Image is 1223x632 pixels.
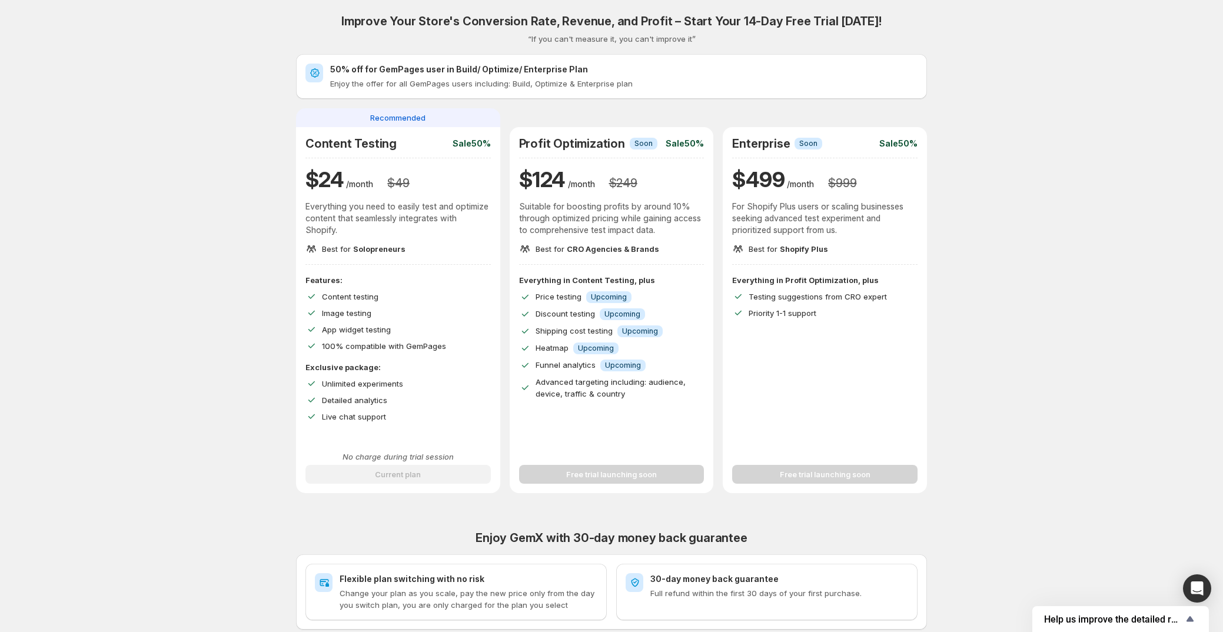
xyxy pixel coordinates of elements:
[322,341,446,351] span: 100% compatible with GemPages
[828,176,856,190] h3: $ 999
[609,176,637,190] h3: $ 249
[330,78,918,89] p: Enjoy the offer for all GemPages users including: Build, Optimize & Enterprise plan
[322,395,387,405] span: Detailed analytics
[1183,574,1211,603] div: Open Intercom Messenger
[536,377,686,398] span: Advanced targeting including: audience, device, traffic & country
[787,178,814,190] p: /month
[370,112,426,124] span: Recommended
[749,292,887,301] span: Testing suggestions from CRO expert
[322,292,378,301] span: Content testing
[732,165,785,194] h1: $ 499
[305,165,344,194] h1: $ 24
[799,139,817,148] span: Soon
[567,244,659,254] span: CRO Agencies & Brands
[1044,614,1183,625] span: Help us improve the detailed report for A/B campaigns
[650,587,908,599] p: Full refund within the first 30 days of your first purchase.
[568,178,595,190] p: /month
[340,573,597,585] h2: Flexible plan switching with no risk
[341,14,882,28] h2: Improve Your Store's Conversion Rate, Revenue, and Profit – Start Your 14-Day Free Trial [DATE]!
[732,274,918,286] p: Everything in Profit Optimization, plus
[732,201,918,236] p: For Shopify Plus users or scaling businesses seeking advanced test experiment and prioritized sup...
[305,361,491,373] p: Exclusive package:
[604,310,640,319] span: Upcoming
[305,201,491,236] p: Everything you need to easily test and optimize content that seamlessly integrates with Shopify.
[322,379,403,388] span: Unlimited experiments
[1044,612,1197,626] button: Show survey - Help us improve the detailed report for A/B campaigns
[749,243,828,255] p: Best for
[322,412,386,421] span: Live chat support
[536,309,595,318] span: Discount testing
[780,244,828,254] span: Shopify Plus
[353,244,406,254] span: Solopreneurs
[305,451,491,463] p: No charge during trial session
[305,274,491,286] p: Features:
[346,178,373,190] p: /month
[322,243,406,255] p: Best for
[528,33,696,45] p: “If you can't measure it, you can't improve it”
[536,360,596,370] span: Funnel analytics
[519,201,704,236] p: Suitable for boosting profits by around 10% through optimized pricing while gaining access to com...
[634,139,653,148] span: Soon
[749,308,816,318] span: Priority 1-1 support
[622,327,658,336] span: Upcoming
[591,292,627,302] span: Upcoming
[453,138,491,149] p: Sale 50%
[322,325,391,334] span: App widget testing
[578,344,614,353] span: Upcoming
[666,138,704,149] p: Sale 50%
[296,531,927,545] h2: Enjoy GemX with 30-day money back guarantee
[536,292,581,301] span: Price testing
[519,274,704,286] p: Everything in Content Testing, plus
[519,165,566,194] h1: $ 124
[650,573,908,585] h2: 30-day money back guarantee
[605,361,641,370] span: Upcoming
[536,243,659,255] p: Best for
[340,587,597,611] p: Change your plan as you scale, pay the new price only from the day you switch plan, you are only ...
[732,137,790,151] h2: Enterprise
[519,137,625,151] h2: Profit Optimization
[387,176,409,190] h3: $ 49
[536,343,569,352] span: Heatmap
[305,137,397,151] h2: Content Testing
[879,138,918,149] p: Sale 50%
[322,308,371,318] span: Image testing
[330,64,918,75] h2: 50% off for GemPages user in Build/ Optimize/ Enterprise Plan
[536,326,613,335] span: Shipping cost testing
